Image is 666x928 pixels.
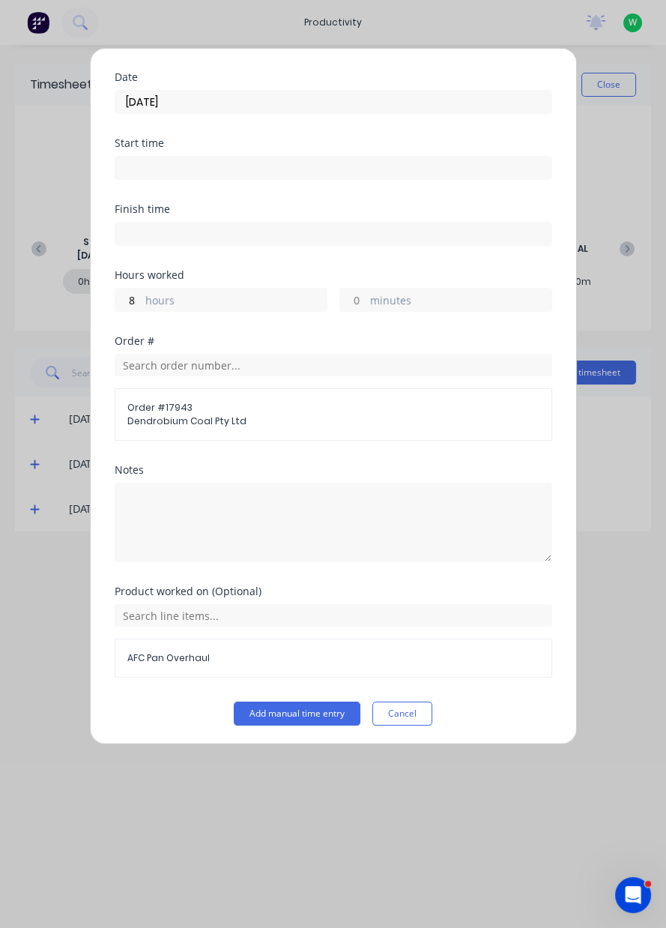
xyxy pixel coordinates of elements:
[115,336,552,346] div: Order #
[340,289,366,311] input: 0
[115,138,552,148] div: Start time
[127,651,539,665] span: AFC Pan Overhaul
[127,401,539,415] span: Order # 17943
[234,702,360,726] button: Add manual time entry
[372,702,432,726] button: Cancel
[115,465,552,475] div: Notes
[145,292,327,311] label: hours
[115,586,552,597] div: Product worked on (Optional)
[370,292,551,311] label: minutes
[615,877,651,913] iframe: Intercom live chat
[115,289,142,311] input: 0
[127,415,539,428] span: Dendrobium Coal Pty Ltd
[115,354,552,376] input: Search order number...
[115,270,552,280] div: Hours worked
[115,204,552,214] div: Finish time
[115,604,552,627] input: Search line items...
[115,72,552,82] div: Date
